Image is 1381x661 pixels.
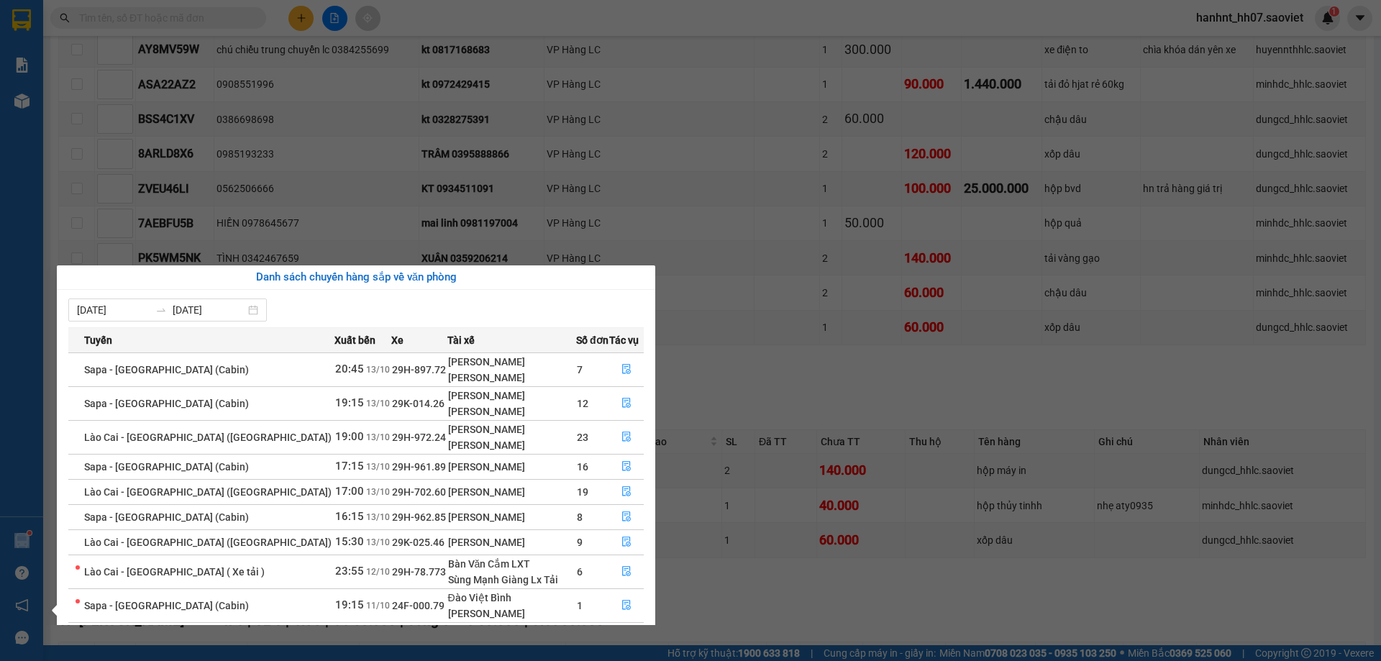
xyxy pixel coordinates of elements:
button: file-done [610,480,643,503]
div: [PERSON_NAME] [448,459,575,475]
button: file-done [610,506,643,529]
span: 24F-000.79 [392,600,445,611]
button: file-done [610,392,643,415]
span: Lào Cai - [GEOGRAPHIC_DATA] ([GEOGRAPHIC_DATA]) [84,486,332,498]
span: 16 [577,461,588,473]
span: file-done [621,432,632,443]
span: 12/10 [366,567,390,577]
span: file-done [621,537,632,548]
span: 29H-962.85 [392,511,446,523]
span: 13/10 [366,462,390,472]
input: Đến ngày [173,302,245,318]
span: Xuất bến [334,332,375,348]
div: [PERSON_NAME] [448,437,575,453]
span: Lào Cai - [GEOGRAPHIC_DATA] ([GEOGRAPHIC_DATA]) [84,537,332,548]
span: file-done [621,486,632,498]
div: [PERSON_NAME] [448,370,575,386]
span: 19 [577,486,588,498]
span: 13/10 [366,432,390,442]
button: file-done [610,358,643,381]
span: file-done [621,600,632,611]
span: Sapa - [GEOGRAPHIC_DATA] (Cabin) [84,600,249,611]
span: 23 [577,432,588,443]
span: 13/10 [366,365,390,375]
span: to [155,304,167,316]
span: 16:15 [335,510,364,523]
span: Sapa - [GEOGRAPHIC_DATA] (Cabin) [84,511,249,523]
span: 29H-972.24 [392,432,446,443]
div: [PERSON_NAME] [448,354,575,370]
span: 23:55 [335,565,364,578]
span: Số đơn [576,332,609,348]
span: 13/10 [366,398,390,409]
span: 13/10 [366,537,390,547]
div: [PERSON_NAME] Dần Lx Tải [448,624,575,639]
span: 19:00 [335,430,364,443]
input: Từ ngày [77,302,150,318]
span: Tài xế [447,332,475,348]
span: 1 [577,600,583,611]
span: Tuyến [84,332,112,348]
div: [PERSON_NAME] [448,388,575,404]
div: Sùng Mạnh Giàng Lx Tải [448,572,575,588]
span: swap-right [155,304,167,316]
span: file-done [621,461,632,473]
div: [PERSON_NAME] [448,534,575,550]
div: [PERSON_NAME] [448,404,575,419]
span: 19:15 [335,396,364,409]
div: [PERSON_NAME] [448,509,575,525]
span: file-done [621,364,632,375]
span: 17:00 [335,485,364,498]
span: 29H-961.89 [392,461,446,473]
span: 6 [577,566,583,578]
span: Lào Cai - [GEOGRAPHIC_DATA] ( Xe tải ) [84,566,265,578]
span: 29K-014.26 [392,398,445,409]
div: [PERSON_NAME] [448,421,575,437]
button: file-done [610,560,643,583]
span: 8 [577,511,583,523]
span: 29H-702.60 [392,486,446,498]
div: Đào Việt Bình [448,590,575,606]
span: 9 [577,537,583,548]
span: Xe [391,332,404,348]
div: Danh sách chuyến hàng sắp về văn phòng [68,269,644,286]
span: file-done [621,398,632,409]
span: Sapa - [GEOGRAPHIC_DATA] (Cabin) [84,461,249,473]
span: 12 [577,398,588,409]
span: 11/10 [366,601,390,611]
span: 29H-897.72 [392,364,446,375]
span: 15:30 [335,535,364,548]
button: file-done [610,594,643,617]
span: Lào Cai - [GEOGRAPHIC_DATA] ([GEOGRAPHIC_DATA]) [84,432,332,443]
button: file-done [610,426,643,449]
span: 29K-025.46 [392,537,445,548]
span: 7 [577,364,583,375]
div: [PERSON_NAME] [448,484,575,500]
span: 20:45 [335,363,364,375]
span: 13/10 [366,487,390,497]
span: Sapa - [GEOGRAPHIC_DATA] (Cabin) [84,364,249,375]
span: file-done [621,566,632,578]
span: Tác vụ [609,332,639,348]
span: file-done [621,511,632,523]
span: 13/10 [366,512,390,522]
span: 29H-78.773 [392,566,446,578]
div: Bàn Văn Cắm LXT [448,556,575,572]
button: file-done [610,455,643,478]
div: [PERSON_NAME] [448,606,575,621]
span: Sapa - [GEOGRAPHIC_DATA] (Cabin) [84,398,249,409]
button: file-done [610,531,643,554]
span: 19:15 [335,598,364,611]
span: 17:15 [335,460,364,473]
